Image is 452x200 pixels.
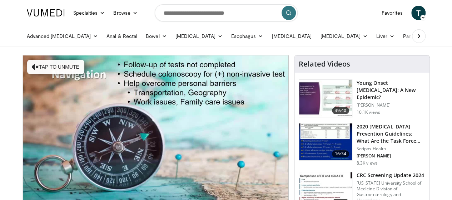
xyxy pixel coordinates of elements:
[332,107,349,114] span: 39:40
[332,150,349,157] span: 16:34
[377,6,407,20] a: Favorites
[27,9,65,16] img: VuMedi Logo
[357,153,425,159] p: [PERSON_NAME]
[357,109,380,115] p: 10.1K views
[27,60,84,74] button: Tap to unmute
[299,80,352,117] img: b23cd043-23fa-4b3f-b698-90acdd47bf2e.150x105_q85_crop-smart_upscale.jpg
[357,123,425,145] h3: 2020 [MEDICAL_DATA] Prevention Guidelines: What Are the Task Force Rec…
[357,146,425,152] p: Scripps Health
[372,29,398,43] a: Liver
[316,29,372,43] a: [MEDICAL_DATA]
[155,4,298,21] input: Search topics, interventions
[102,29,141,43] a: Anal & Rectal
[357,172,425,179] h3: CRC Screening Update 2024
[411,6,426,20] a: T
[109,6,142,20] a: Browse
[267,29,316,43] a: [MEDICAL_DATA]
[357,102,425,108] p: [PERSON_NAME]
[357,79,425,101] h3: Young Onset [MEDICAL_DATA]: A New Epidemic?
[357,160,378,166] p: 8.3K views
[23,29,103,43] a: Advanced [MEDICAL_DATA]
[299,123,352,161] img: 1ac37fbe-7b52-4c81-8c6c-a0dd688d0102.150x105_q85_crop-smart_upscale.jpg
[141,29,171,43] a: Bowel
[69,6,109,20] a: Specialties
[227,29,268,43] a: Esophagus
[299,60,350,68] h4: Related Videos
[299,79,425,117] a: 39:40 Young Onset [MEDICAL_DATA]: A New Epidemic? [PERSON_NAME] 10.1K views
[171,29,227,43] a: [MEDICAL_DATA]
[299,123,425,166] a: 16:34 2020 [MEDICAL_DATA] Prevention Guidelines: What Are the Task Force Rec… Scripps Health [PER...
